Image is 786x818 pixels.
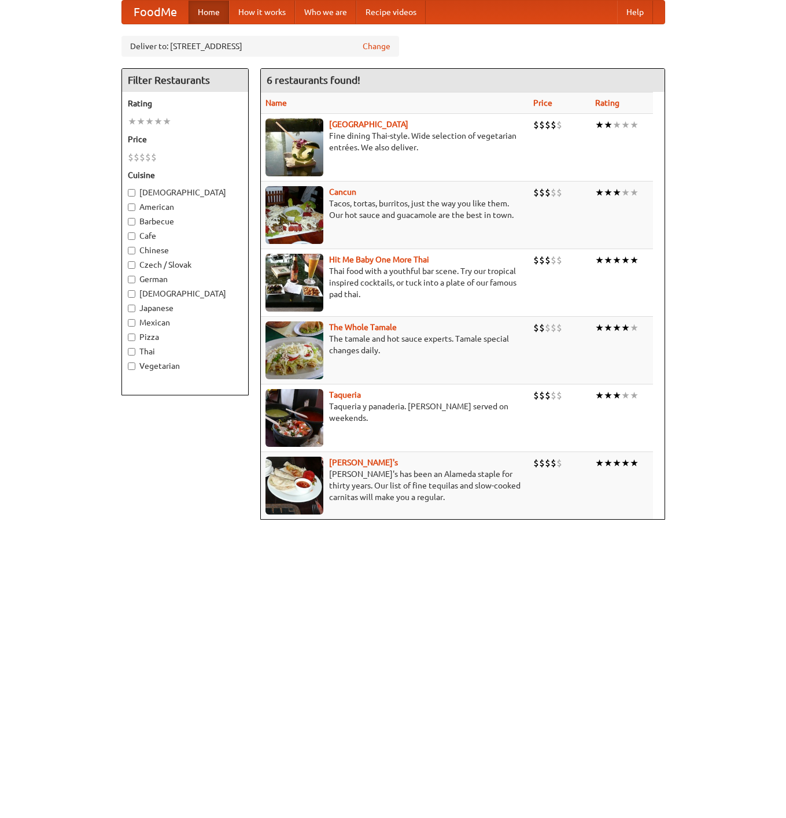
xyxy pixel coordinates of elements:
[128,187,242,198] label: [DEMOGRAPHIC_DATA]
[595,389,604,402] li: ★
[128,98,242,109] h5: Rating
[539,389,545,402] li: $
[617,1,653,24] a: Help
[604,119,612,131] li: ★
[612,254,621,267] li: ★
[128,216,242,227] label: Barbecue
[595,254,604,267] li: ★
[265,333,525,356] p: The tamale and hot sauce experts. Tamale special changes daily.
[545,186,551,199] li: $
[265,468,525,503] p: [PERSON_NAME]'s has been an Alameda staple for thirty years. Our list of fine tequilas and slow-c...
[612,457,621,469] li: ★
[539,457,545,469] li: $
[128,276,135,283] input: German
[128,331,242,343] label: Pizza
[533,98,552,108] a: Price
[122,1,189,24] a: FoodMe
[136,115,145,128] li: ★
[128,201,242,213] label: American
[163,115,171,128] li: ★
[128,245,242,256] label: Chinese
[630,389,639,402] li: ★
[265,389,323,447] img: taqueria.jpg
[612,389,621,402] li: ★
[545,254,551,267] li: $
[128,232,135,240] input: Cafe
[539,254,545,267] li: $
[556,186,562,199] li: $
[551,254,556,267] li: $
[265,186,323,244] img: cancun.jpg
[363,40,390,52] a: Change
[295,1,356,24] a: Who we are
[604,389,612,402] li: ★
[533,457,539,469] li: $
[189,1,229,24] a: Home
[595,321,604,334] li: ★
[128,317,242,328] label: Mexican
[551,321,556,334] li: $
[621,186,630,199] li: ★
[128,362,135,370] input: Vegetarian
[121,36,399,57] div: Deliver to: [STREET_ADDRESS]
[128,134,242,145] h5: Price
[145,151,151,164] li: $
[154,115,163,128] li: ★
[612,321,621,334] li: ★
[595,186,604,199] li: ★
[621,457,630,469] li: ★
[356,1,426,24] a: Recipe videos
[128,259,242,271] label: Czech / Slovak
[545,389,551,402] li: $
[128,247,135,254] input: Chinese
[128,203,135,211] input: American
[556,321,562,334] li: $
[556,254,562,267] li: $
[329,187,356,197] a: Cancun
[122,69,248,92] h4: Filter Restaurants
[612,186,621,199] li: ★
[621,119,630,131] li: ★
[539,186,545,199] li: $
[128,305,135,312] input: Japanese
[595,98,619,108] a: Rating
[630,457,639,469] li: ★
[265,457,323,515] img: pedros.jpg
[545,321,551,334] li: $
[128,218,135,225] input: Barbecue
[265,401,525,424] p: Taqueria y panaderia. [PERSON_NAME] served on weekends.
[533,186,539,199] li: $
[556,119,562,131] li: $
[265,198,525,221] p: Tacos, tortas, burritos, just the way you like them. Our hot sauce and guacamole are the best in ...
[128,273,242,285] label: German
[151,151,157,164] li: $
[539,119,545,131] li: $
[595,119,604,131] li: ★
[128,334,135,341] input: Pizza
[329,458,398,467] a: [PERSON_NAME]'s
[329,323,397,332] a: The Whole Tamale
[604,321,612,334] li: ★
[621,254,630,267] li: ★
[128,302,242,314] label: Japanese
[265,265,525,300] p: Thai food with a youthful bar scene. Try our tropical inspired cocktails, or tuck into a plate of...
[604,186,612,199] li: ★
[556,389,562,402] li: $
[128,360,242,372] label: Vegetarian
[229,1,295,24] a: How it works
[128,230,242,242] label: Cafe
[128,189,135,197] input: [DEMOGRAPHIC_DATA]
[630,321,639,334] li: ★
[329,120,408,129] a: [GEOGRAPHIC_DATA]
[533,119,539,131] li: $
[145,115,154,128] li: ★
[329,255,429,264] a: Hit Me Baby One More Thai
[545,119,551,131] li: $
[612,119,621,131] li: ★
[533,389,539,402] li: $
[329,390,361,399] a: Taqueria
